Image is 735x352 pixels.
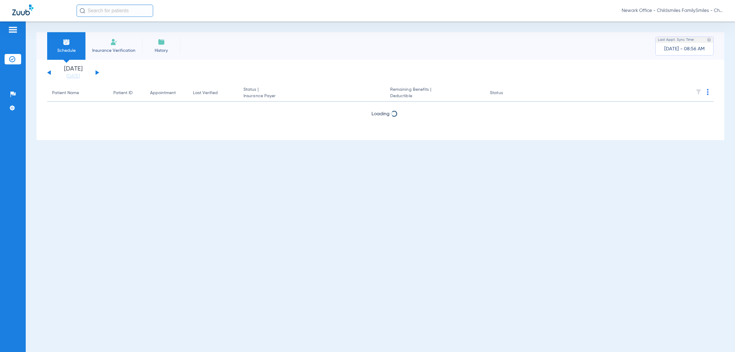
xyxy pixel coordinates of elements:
[8,26,18,33] img: hamburger-icon
[658,37,695,43] span: Last Appt. Sync Time:
[150,90,183,96] div: Appointment
[707,89,709,95] img: group-dot-blue.svg
[77,5,153,17] input: Search for patients
[385,85,485,102] th: Remaining Benefits |
[622,8,723,14] span: Newark Office - Childsmiles FamilySmiles - ChildSmiles Spec LLC - [GEOGRAPHIC_DATA] Ortho DBA Abr...
[158,38,165,46] img: History
[55,66,92,79] li: [DATE]
[110,38,118,46] img: Manual Insurance Verification
[52,48,81,54] span: Schedule
[52,90,79,96] div: Patient Name
[390,93,480,99] span: Deductible
[147,48,176,54] span: History
[485,85,526,102] th: Status
[371,112,390,117] span: Loading
[113,90,133,96] div: Patient ID
[695,89,702,95] img: filter.svg
[63,38,70,46] img: Schedule
[707,38,711,42] img: last sync help info
[12,5,33,15] img: Zuub Logo
[113,90,140,96] div: Patient ID
[90,48,138,54] span: Insurance Verification
[52,90,104,96] div: Patient Name
[239,85,385,102] th: Status |
[55,73,92,79] a: [DATE]
[150,90,176,96] div: Appointment
[243,93,380,99] span: Insurance Payer
[664,46,705,52] span: [DATE] - 08:56 AM
[193,90,218,96] div: Last Verified
[80,8,85,13] img: Search Icon
[193,90,234,96] div: Last Verified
